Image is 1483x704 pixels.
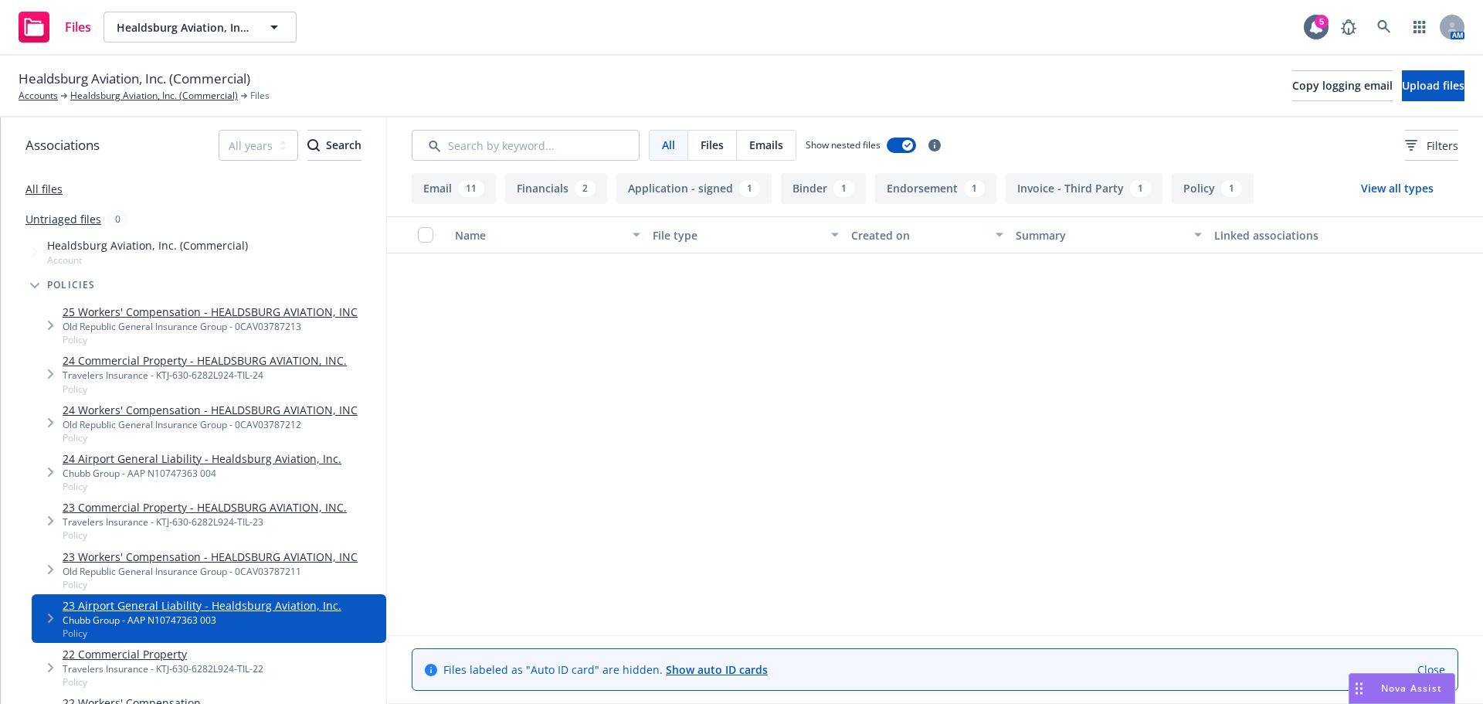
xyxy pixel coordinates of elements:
[47,237,248,253] span: Healdsburg Aviation, Inc. (Commercial)
[63,614,341,627] div: Chubb Group - AAP N10747363 003
[1405,138,1458,154] span: Filters
[65,21,91,33] span: Files
[412,173,496,204] button: Email
[781,173,866,204] button: Binder
[63,418,358,431] div: Old Republic General Insurance Group - 0CAV03787212
[964,180,985,197] div: 1
[104,12,297,43] button: Healdsburg Aviation, Inc. (Commercial)
[25,182,63,196] a: All files
[63,646,263,662] a: 22 Commercial Property
[63,369,347,382] div: Travelers Insurance - KTJ-630-6282L924-TIL-24
[1006,173,1162,204] button: Invoice - Third Party
[63,597,341,614] a: 23 Airport General Liability - Healdsburg Aviation, Inc.
[1172,173,1254,204] button: Policy
[1016,227,1184,243] div: Summary
[1221,180,1242,197] div: 1
[1381,682,1442,695] span: Nova Assist
[1130,180,1151,197] div: 1
[1336,173,1458,204] button: View all types
[19,69,250,89] span: Healdsburg Aviation, Inc. (Commercial)
[63,565,358,578] div: Old Republic General Insurance Group - 0CAV03787211
[47,281,96,290] span: Policies
[1292,78,1393,93] span: Copy logging email
[63,529,347,542] span: Policy
[107,210,128,228] div: 0
[63,515,347,529] div: Travelers Insurance - KTJ-630-6282L924-TIL-23
[250,89,270,103] span: Files
[63,480,341,493] span: Policy
[47,253,248,267] span: Account
[307,130,361,161] button: SearchSearch
[63,402,358,418] a: 24 Workers' Compensation - HEALDSBURG AVIATION, INC
[701,137,724,153] span: Files
[458,180,484,197] div: 11
[63,451,341,467] a: 24 Airport General Liability - Healdsburg Aviation, Inc.
[662,137,675,153] span: All
[443,661,768,678] span: Files labeled as "Auto ID card" are hidden.
[63,549,358,565] a: 23 Workers' Compensation - HEALDSBURG AVIATION, INC
[117,19,250,36] span: Healdsburg Aviation, Inc. (Commercial)
[418,227,433,243] input: Select all
[845,216,1010,253] button: Created on
[1333,12,1364,43] a: Report a Bug
[19,89,58,103] a: Accounts
[1010,216,1207,253] button: Summary
[653,227,821,243] div: File type
[63,662,263,675] div: Travelers Insurance - KTJ-630-6282L924-TIL-22
[575,180,596,197] div: 2
[1402,78,1464,93] span: Upload files
[1402,70,1464,101] button: Upload files
[1369,12,1400,43] a: Search
[63,320,358,333] div: Old Republic General Insurance Group - 0CAV03787213
[70,89,238,103] a: Healdsburg Aviation, Inc. (Commercial)
[505,173,607,204] button: Financials
[1315,15,1329,29] div: 5
[307,131,361,160] div: Search
[646,216,844,253] button: File type
[412,130,640,161] input: Search by keyword...
[25,211,101,227] a: Untriaged files
[12,5,97,49] a: Files
[806,138,881,151] span: Show nested files
[455,227,623,243] div: Name
[307,139,320,151] svg: Search
[63,431,358,444] span: Policy
[851,227,987,243] div: Created on
[1349,673,1455,704] button: Nova Assist
[739,180,760,197] div: 1
[63,627,341,640] span: Policy
[63,333,358,346] span: Policy
[449,216,646,253] button: Name
[1208,216,1406,253] button: Linked associations
[1404,12,1435,43] a: Switch app
[63,352,347,369] a: 24 Commercial Property - HEALDSBURG AVIATION, INC.
[63,675,263,689] span: Policy
[1292,70,1393,101] button: Copy logging email
[63,304,358,320] a: 25 Workers' Compensation - HEALDSBURG AVIATION, INC
[63,467,341,480] div: Chubb Group - AAP N10747363 004
[1214,227,1400,243] div: Linked associations
[1349,674,1369,703] div: Drag to move
[63,499,347,515] a: 23 Commercial Property - HEALDSBURG AVIATION, INC.
[63,578,358,591] span: Policy
[666,662,768,677] a: Show auto ID cards
[616,173,772,204] button: Application - signed
[749,137,783,153] span: Emails
[1405,130,1458,161] button: Filters
[1417,661,1445,678] a: Close
[25,135,100,155] span: Associations
[833,180,854,197] div: 1
[875,173,996,204] button: Endorsement
[63,383,347,396] span: Policy
[1427,138,1458,154] span: Filters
